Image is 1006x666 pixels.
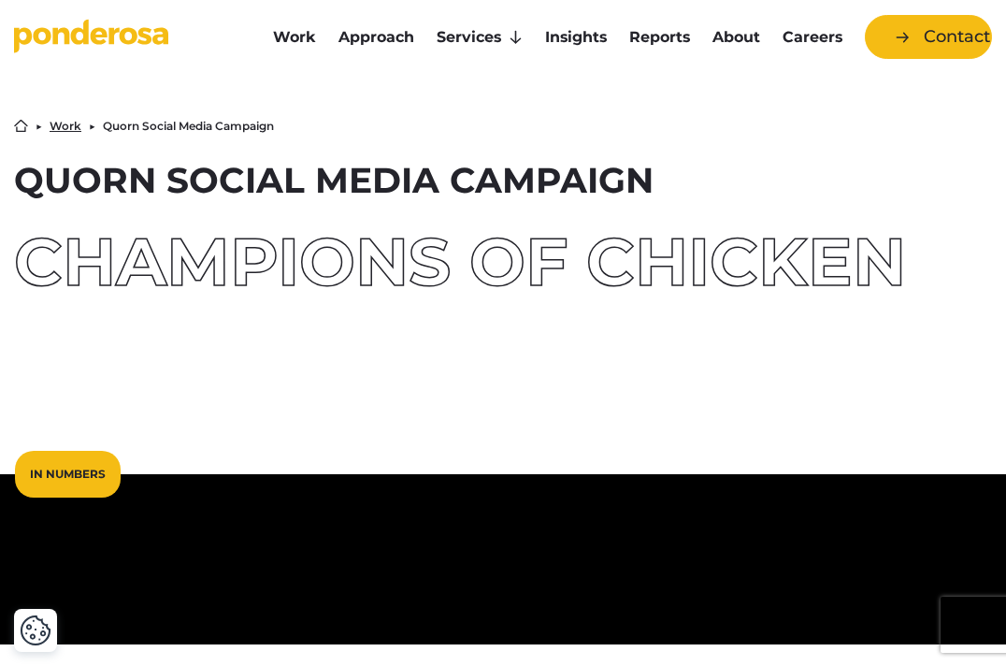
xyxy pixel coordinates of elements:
[103,121,274,132] li: Quorn Social Media Campaign
[538,18,614,57] a: Insights
[14,19,237,56] a: Go to homepage
[14,228,992,295] div: Champions of Chicken
[775,18,850,57] a: Careers
[20,615,51,646] button: Cookie Settings
[14,119,28,133] a: Home
[331,18,422,57] a: Approach
[89,121,95,132] li: ▶︎
[266,18,323,57] a: Work
[705,18,768,57] a: About
[36,121,42,132] li: ▶︎
[15,451,121,498] div: In Numbers
[429,18,530,57] a: Services
[20,615,51,646] img: Revisit consent button
[50,121,81,132] a: Work
[14,163,992,198] h1: Quorn Social Media Campaign
[622,18,697,57] a: Reports
[865,15,992,59] a: Contact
